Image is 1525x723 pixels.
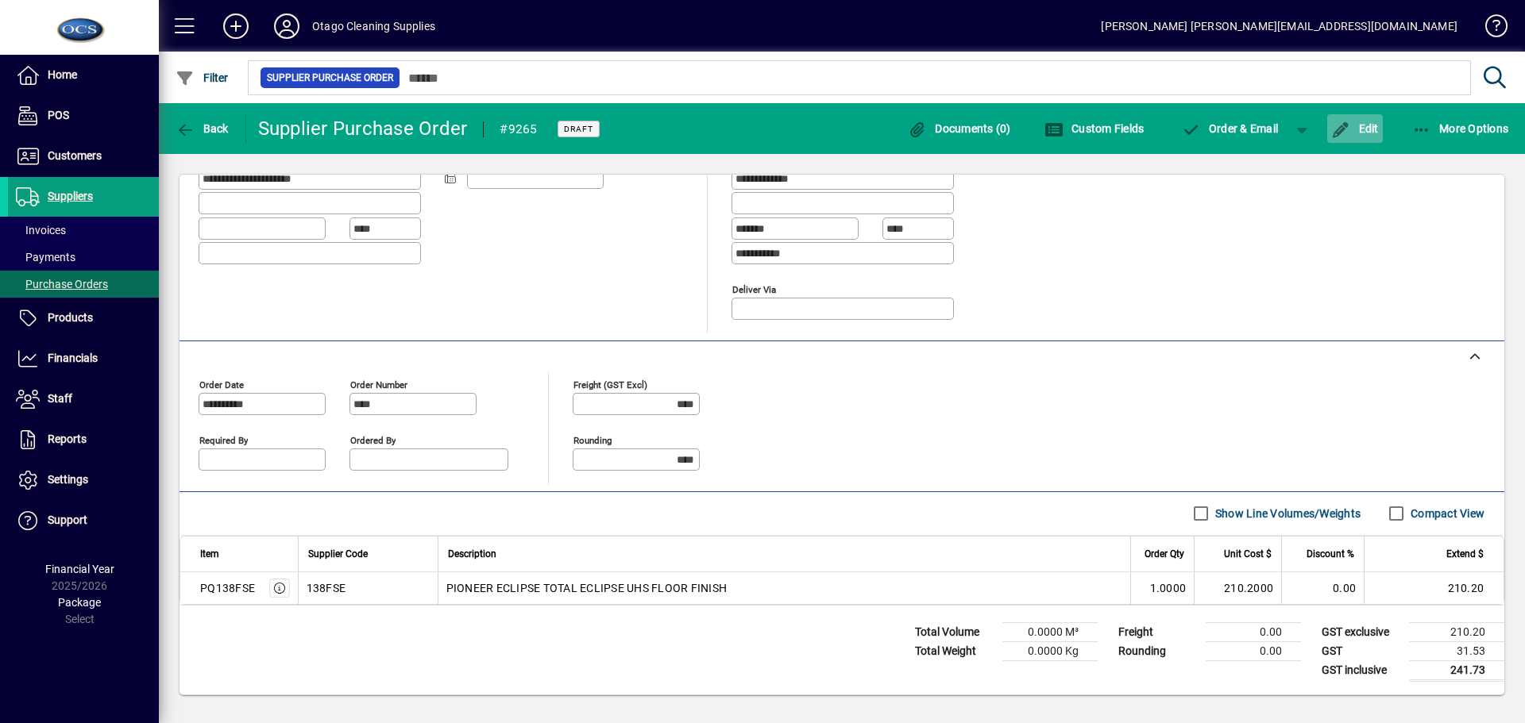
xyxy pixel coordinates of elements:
a: Knowledge Base [1473,3,1505,55]
button: More Options [1408,114,1513,143]
span: Documents (0) [908,122,1011,135]
mat-label: Freight (GST excl) [573,379,647,390]
span: Extend $ [1446,545,1484,563]
td: 0.0000 M³ [1002,622,1098,641]
td: Total Volume [907,622,1002,641]
span: Edit [1331,122,1379,135]
span: Supplier Purchase Order [267,70,393,86]
span: Suppliers [48,190,93,202]
span: Order Qty [1145,545,1184,563]
label: Show Line Volumes/Weights [1212,506,1361,521]
span: Order & Email [1181,122,1278,135]
app-page-header-button: Back [159,114,246,143]
button: Profile [261,12,312,40]
td: Rounding [1110,641,1206,660]
span: Financial Year [45,563,114,575]
span: Financials [48,352,98,364]
td: Total Weight [907,641,1002,660]
td: 0.0000 Kg [1002,641,1098,660]
span: Home [48,68,77,81]
span: Draft [564,124,593,134]
label: Compact View [1407,506,1484,521]
td: 0.00 [1206,622,1301,641]
a: Customers [8,137,159,176]
button: Add [210,12,261,40]
span: Support [48,513,87,526]
span: Purchase Orders [16,278,108,290]
span: More Options [1412,122,1509,135]
div: PQ138FSE [200,580,255,596]
a: Payments [8,244,159,271]
a: Purchase Orders [8,271,159,298]
span: Products [48,311,93,324]
span: POS [48,109,69,121]
td: 241.73 [1409,660,1504,680]
button: Edit [1327,114,1383,143]
mat-label: Order number [350,379,407,390]
a: Products [8,298,159,338]
a: Staff [8,379,159,419]
a: Invoices [8,217,159,244]
td: GST exclusive [1314,622,1409,641]
td: GST inclusive [1314,660,1409,680]
div: #9265 [500,117,537,142]
span: Back [176,122,229,135]
span: Staff [48,392,72,405]
a: POS [8,96,159,136]
mat-label: Ordered by [350,434,396,445]
mat-label: Required by [199,434,248,445]
span: Package [58,596,101,609]
span: Customers [48,149,102,162]
span: Invoices [16,224,66,237]
div: Supplier Purchase Order [258,116,468,141]
a: Home [8,56,159,95]
span: Discount % [1307,545,1354,563]
span: PIONEER ECLIPSE TOTAL ECLIPSE UHS FLOOR FINISH [446,580,728,596]
td: 138FSE [298,572,438,604]
button: Documents (0) [904,114,1015,143]
button: Custom Fields [1040,114,1149,143]
span: Settings [48,473,88,486]
td: GST [1314,641,1409,660]
td: 210.20 [1364,572,1504,604]
td: 31.53 [1409,641,1504,660]
span: Custom Fields [1044,122,1145,135]
td: 0.00 [1206,641,1301,660]
span: Description [448,545,496,563]
a: Financials [8,339,159,379]
mat-label: Order date [199,379,244,390]
a: Support [8,501,159,540]
span: Reports [48,433,87,445]
mat-label: Rounding [573,434,612,445]
span: Payments [16,251,75,263]
div: Otago Cleaning Supplies [312,13,435,39]
span: Supplier Code [308,545,368,563]
td: 210.2000 [1194,572,1281,604]
div: [PERSON_NAME] [PERSON_NAME][EMAIL_ADDRESS][DOMAIN_NAME] [1101,13,1457,39]
td: 1.0000 [1130,572,1194,604]
span: Item [200,545,219,563]
span: Filter [176,71,229,84]
button: Back [172,114,233,143]
a: Settings [8,460,159,500]
td: 0.00 [1281,572,1364,604]
mat-label: Deliver via [732,283,776,294]
button: Filter [172,63,233,92]
a: Reports [8,420,159,460]
td: 210.20 [1409,622,1504,641]
td: Freight [1110,622,1206,641]
span: Unit Cost $ [1224,545,1272,563]
button: Order & Email [1173,114,1286,143]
